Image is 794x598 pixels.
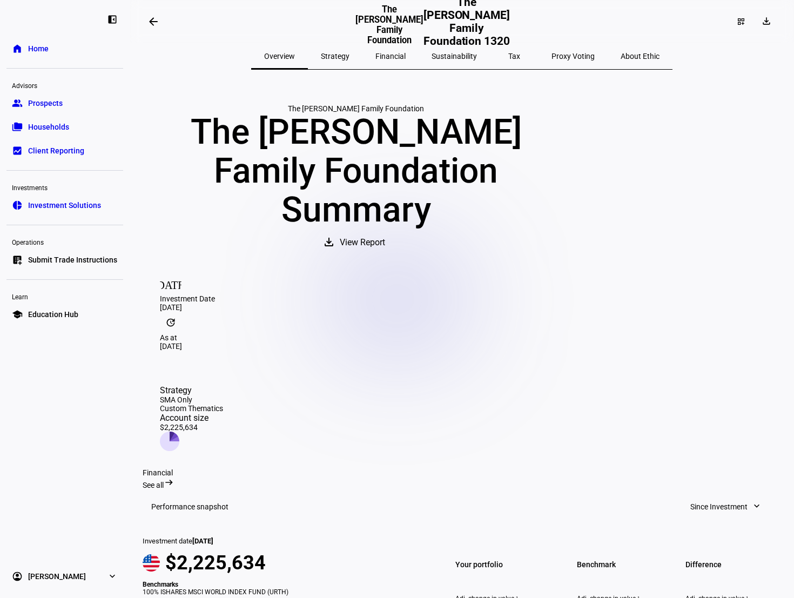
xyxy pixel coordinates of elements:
[685,557,781,572] span: Difference
[6,140,123,162] a: bid_landscapeClient Reporting
[107,571,118,582] eth-mat-symbol: expand_more
[143,104,569,113] div: The [PERSON_NAME] Family Foundation
[143,113,569,230] div: The [PERSON_NAME] Family Foundation Summary
[164,477,174,488] mat-icon: arrow_right_alt
[160,333,764,342] div: As at
[621,52,660,60] span: About Ethic
[151,502,228,511] h3: Performance snapshot
[28,571,86,582] span: [PERSON_NAME]
[192,537,213,545] span: [DATE]
[312,230,400,256] button: View Report
[455,557,551,572] span: Your portfolio
[160,423,223,432] div: $2,225,634
[165,552,266,574] span: $2,225,634
[6,288,123,304] div: Learn
[160,303,764,312] div: [DATE]
[737,17,745,26] mat-icon: dashboard_customize
[12,200,23,211] eth-mat-symbol: pie_chart
[12,309,23,320] eth-mat-symbol: school
[28,145,84,156] span: Client Reporting
[679,496,772,518] button: Since Investment
[28,309,78,320] span: Education Hub
[322,236,335,248] mat-icon: download
[160,413,223,423] div: Account size
[12,254,23,265] eth-mat-symbol: list_alt_add
[143,588,425,596] div: 100% ISHARES MSCI WORLD INDEX FUND (URTH)
[432,52,477,60] span: Sustainability
[160,385,223,395] div: Strategy
[28,98,63,109] span: Prospects
[690,496,748,518] span: Since Investment
[6,116,123,138] a: folder_copyHouseholds
[160,342,764,351] div: [DATE]
[160,273,181,294] mat-icon: [DATE]
[6,38,123,59] a: homeHome
[143,537,425,545] div: Investment date
[160,312,181,333] mat-icon: update
[6,194,123,216] a: pie_chartInvestment Solutions
[375,52,406,60] span: Financial
[6,92,123,114] a: groupProspects
[12,145,23,156] eth-mat-symbol: bid_landscape
[147,15,160,28] mat-icon: arrow_backwards
[12,571,23,582] eth-mat-symbol: account_circle
[28,200,101,211] span: Investment Solutions
[751,501,762,512] mat-icon: expand_more
[160,395,223,404] div: SMA Only
[340,230,385,256] span: View Report
[508,52,520,60] span: Tax
[28,254,117,265] span: Submit Trade Instructions
[321,52,349,60] span: Strategy
[761,16,772,26] mat-icon: download
[12,98,23,109] eth-mat-symbol: group
[160,404,223,413] div: Custom Thematics
[12,122,23,132] eth-mat-symbol: folder_copy
[577,557,672,572] span: Benchmark
[355,4,423,46] h3: The [PERSON_NAME] Family Foundation
[28,43,49,54] span: Home
[143,481,164,489] span: See all
[12,43,23,54] eth-mat-symbol: home
[6,77,123,92] div: Advisors
[28,122,69,132] span: Households
[6,179,123,194] div: Investments
[143,581,425,588] div: Benchmarks
[143,468,781,477] div: Financial
[160,294,764,303] div: Investment Date
[264,52,295,60] span: Overview
[6,234,123,249] div: Operations
[551,52,595,60] span: Proxy Voting
[107,14,118,25] eth-mat-symbol: left_panel_close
